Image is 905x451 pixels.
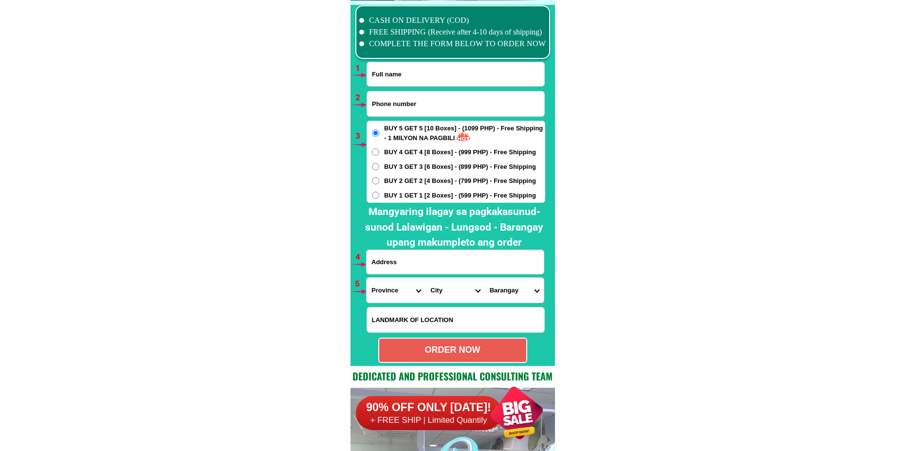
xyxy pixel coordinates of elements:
input: Input phone_number [367,91,544,116]
h6: 2 [355,91,367,104]
h6: 5 [355,278,366,290]
input: BUY 5 GET 5 [10 Boxes] - (1099 PHP) - Free Shipping - 1 MILYON NA PAGBILI [372,129,379,137]
span: BUY 1 GET 1 [2 Boxes] - (599 PHP) - Free Shipping [384,191,536,200]
input: BUY 3 GET 3 [6 Boxes] - (899 PHP) - Free Shipping [372,163,379,170]
span: BUY 4 GET 4 [8 Boxes] - (999 PHP) - Free Shipping [384,147,536,157]
div: ORDER NOW [379,343,526,357]
li: CASH ON DELIVERY (COD) [359,15,546,26]
input: BUY 2 GET 2 [4 Boxes] - (799 PHP) - Free Shipping [372,177,379,184]
span: BUY 3 GET 3 [6 Boxes] - (899 PHP) - Free Shipping [384,162,536,172]
span: BUY 5 GET 5 [10 Boxes] - (1099 PHP) - Free Shipping - 1 MILYON NA PAGBILI [384,124,545,143]
input: BUY 1 GET 1 [2 Boxes] - (599 PHP) - Free Shipping [372,192,379,199]
li: FREE SHIPPING (Receive after 4-10 days of shipping) [359,26,546,38]
h6: 1 [355,62,367,75]
h6: + FREE SHIP | Limited Quantily [356,415,502,426]
li: COMPLETE THE FORM BELOW TO ORDER NOW [359,38,546,50]
input: Input LANDMARKOFLOCATION [367,307,544,332]
h2: Dedicated and professional consulting team [351,369,555,383]
input: Input address [367,250,544,274]
select: Select province [367,278,425,303]
input: Input full_name [367,62,544,86]
h6: 4 [355,251,367,264]
span: BUY 2 GET 2 [4 Boxes] - (799 PHP) - Free Shipping [384,176,536,186]
h6: 3 [355,130,367,143]
select: Select district [425,278,484,303]
h6: 90% OFF ONLY [DATE]! [356,400,502,415]
input: BUY 4 GET 4 [8 Boxes] - (999 PHP) - Free Shipping [372,148,379,156]
select: Select commune [485,278,544,303]
h2: Mangyaring ilagay sa pagkakasunud-sunod Lalawigan - Lungsod - Barangay upang makumpleto ang order [358,204,550,251]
